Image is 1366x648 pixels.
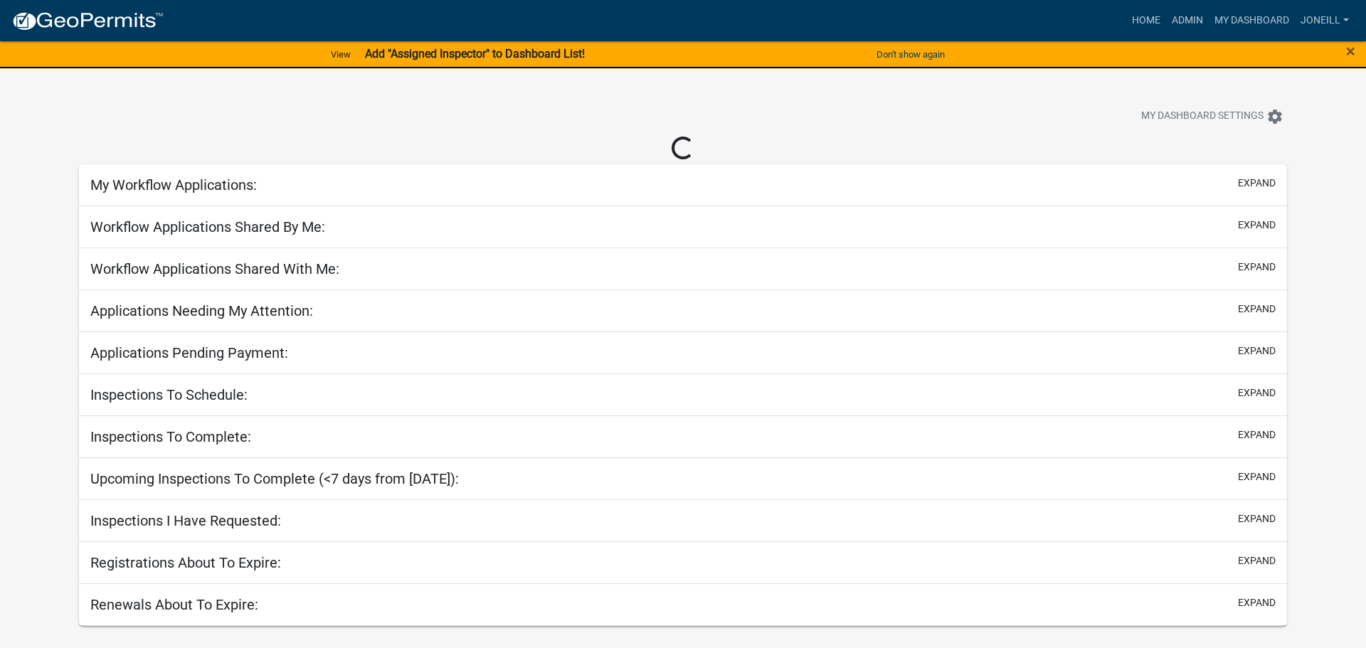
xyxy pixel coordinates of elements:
[1238,344,1276,358] button: expand
[1266,108,1283,125] i: settings
[1209,7,1295,34] a: My Dashboard
[1238,302,1276,317] button: expand
[1238,469,1276,484] button: expand
[1141,108,1264,125] span: My Dashboard Settings
[1238,553,1276,568] button: expand
[1238,511,1276,526] button: expand
[325,43,356,66] a: View
[1346,43,1355,60] button: Close
[90,344,288,361] h5: Applications Pending Payment:
[90,428,251,445] h5: Inspections To Complete:
[90,512,281,529] h5: Inspections I Have Requested:
[90,176,257,193] h5: My Workflow Applications:
[1126,7,1166,34] a: Home
[1238,386,1276,400] button: expand
[1238,260,1276,275] button: expand
[90,596,258,613] h5: Renewals About To Expire:
[90,260,339,277] h5: Workflow Applications Shared With Me:
[1346,41,1355,61] span: ×
[1238,176,1276,191] button: expand
[1130,102,1295,130] button: My Dashboard Settingssettings
[90,470,459,487] h5: Upcoming Inspections To Complete (<7 days from [DATE]):
[90,218,325,235] h5: Workflow Applications Shared By Me:
[1166,7,1209,34] a: Admin
[1295,7,1355,34] a: joneill
[90,554,281,571] h5: Registrations About To Expire:
[1238,427,1276,442] button: expand
[90,386,248,403] h5: Inspections To Schedule:
[871,43,951,66] button: Don't show again
[1238,595,1276,610] button: expand
[90,302,313,319] h5: Applications Needing My Attention:
[365,47,585,60] strong: Add "Assigned Inspector" to Dashboard List!
[1238,218,1276,233] button: expand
